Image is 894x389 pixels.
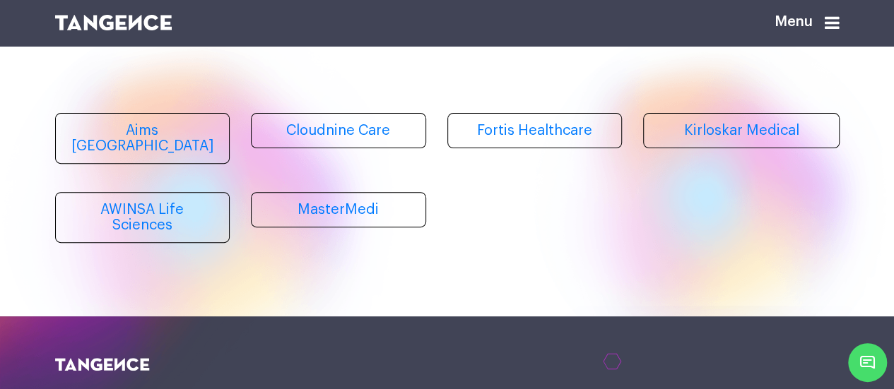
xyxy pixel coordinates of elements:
[643,113,840,148] a: Kirloskar Medical
[251,113,426,148] a: Cloudnine Care
[251,192,426,227] a: MasterMedi
[55,113,230,164] a: Aims [GEOGRAPHIC_DATA]
[55,192,230,243] a: AWINSA Life Sciences
[55,15,172,30] img: logo SVG
[848,343,887,382] span: Chat Widget
[447,113,623,148] a: Fortis Healthcare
